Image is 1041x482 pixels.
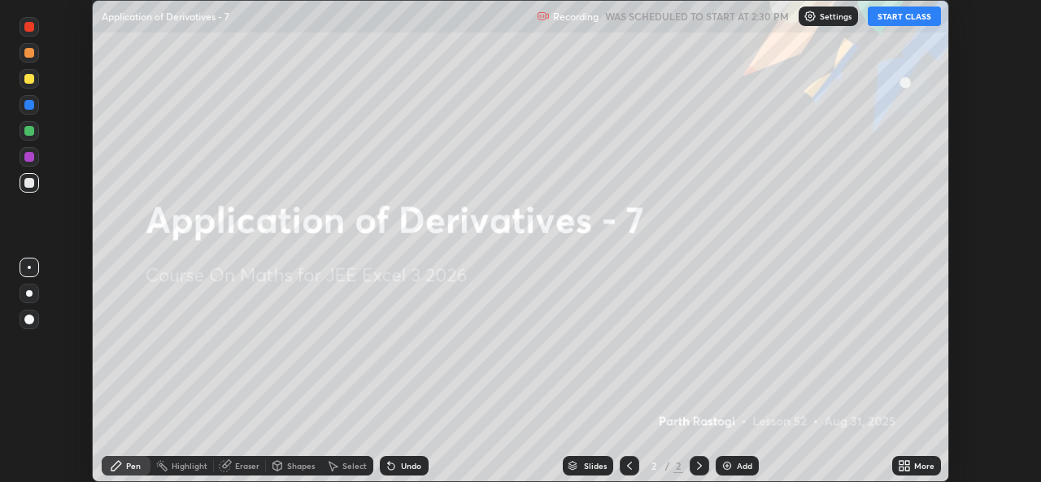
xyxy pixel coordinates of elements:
div: Pen [126,462,141,470]
img: add-slide-button [721,459,734,472]
div: Undo [401,462,421,470]
div: Add [737,462,752,470]
p: Recording [553,11,599,23]
div: More [914,462,934,470]
div: 2 [673,458,683,473]
div: Highlight [172,462,207,470]
img: class-settings-icons [804,10,817,23]
div: / [665,461,670,471]
div: Slides [584,462,607,470]
p: Settings [820,12,852,20]
div: Eraser [235,462,259,470]
h5: WAS SCHEDULED TO START AT 2:30 PM [605,9,789,24]
div: Shapes [287,462,315,470]
div: 2 [646,461,662,471]
div: Select [342,462,367,470]
button: START CLASS [868,7,941,26]
img: recording.375f2c34.svg [537,10,550,23]
p: Application of Derivatives - 7 [102,10,229,23]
